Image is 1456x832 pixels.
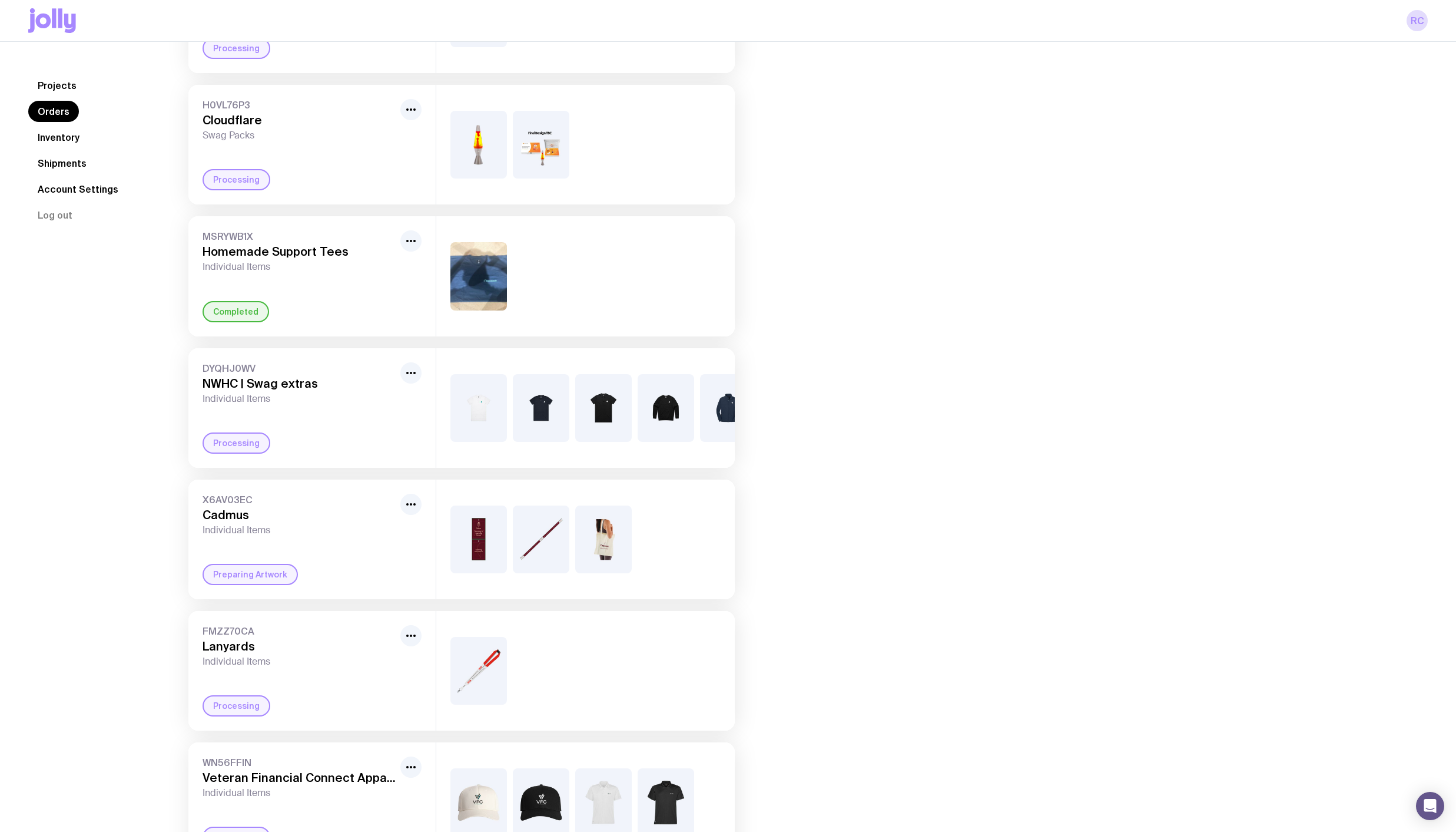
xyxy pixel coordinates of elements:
[203,38,270,59] div: Processing
[28,153,96,174] a: Shipments
[203,494,396,506] span: X6AV03EC
[203,130,396,141] span: Swag Packs
[1407,10,1428,31] a: RC
[203,377,396,391] h3: NWHC | Swag extras
[203,245,396,259] h3: Homemade Support Tees
[203,524,396,536] span: Individual Items
[203,230,396,242] span: MSRYWB1X
[28,101,79,122] a: Orders
[203,787,396,799] span: Individual Items
[28,179,128,200] a: Account Settings
[203,261,396,273] span: Individual Items
[203,508,396,522] h3: Cadmus
[203,301,269,322] div: Completed
[203,393,396,405] span: Individual Items
[28,127,89,148] a: Inventory
[28,75,86,96] a: Projects
[203,99,396,111] span: H0VL76P3
[203,757,396,768] span: WN56FFIN
[203,771,396,785] h3: Veteran Financial Connect Apparel
[203,639,396,653] h3: Lanyards
[203,432,270,454] div: Processing
[203,656,396,668] span: Individual Items
[203,113,396,127] h3: Cloudflare
[203,695,270,717] div: Processing
[203,169,270,190] div: Processing
[1416,792,1444,820] div: Open Intercom Messenger
[203,564,298,585] div: Preparing Artwork
[203,362,396,374] span: DYQHJ0WV
[28,204,82,226] button: Log out
[203,625,396,637] span: FMZZ70CA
